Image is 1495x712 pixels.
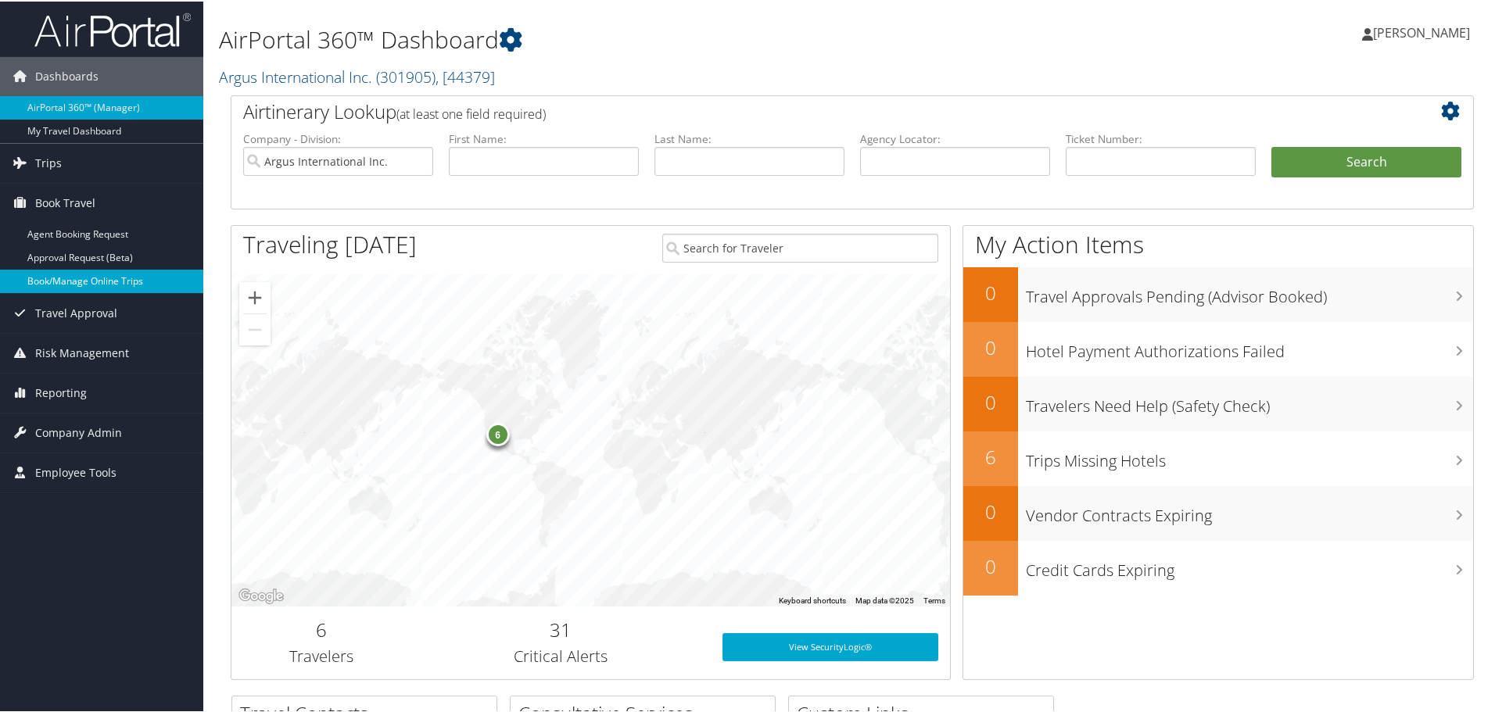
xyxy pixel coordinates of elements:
[35,55,99,95] span: Dashboards
[376,65,436,86] span: ( 301905 )
[239,281,271,312] button: Zoom in
[243,644,400,666] h3: Travelers
[963,278,1018,305] h2: 0
[219,65,495,86] a: Argus International Inc.
[35,372,87,411] span: Reporting
[423,644,699,666] h3: Critical Alerts
[1026,331,1473,361] h3: Hotel Payment Authorizations Failed
[243,227,417,259] h1: Traveling [DATE]
[243,97,1358,123] h2: Airtinerary Lookup
[963,485,1473,539] a: 0Vendor Contracts Expiring
[396,104,546,121] span: (at least one field required)
[855,595,914,603] span: Map data ©2025
[963,320,1473,375] a: 0Hotel Payment Authorizations Failed
[1026,277,1473,306] h3: Travel Approvals Pending (Advisor Booked)
[963,333,1018,360] h2: 0
[34,10,191,47] img: airportal-logo.png
[35,142,62,181] span: Trips
[963,552,1018,578] h2: 0
[35,182,95,221] span: Book Travel
[243,615,400,642] h2: 6
[35,292,117,331] span: Travel Approval
[662,232,938,261] input: Search for Traveler
[1373,23,1470,40] span: [PERSON_NAME]
[1026,550,1473,580] h3: Credit Cards Expiring
[923,595,945,603] a: Terms (opens in new tab)
[243,130,433,145] label: Company - Division:
[1271,145,1461,177] button: Search
[963,375,1473,430] a: 0Travelers Need Help (Safety Check)
[35,452,117,491] span: Employee Tools
[35,332,129,371] span: Risk Management
[963,227,1473,259] h1: My Action Items
[449,130,639,145] label: First Name:
[963,266,1473,320] a: 0Travel Approvals Pending (Advisor Booked)
[963,388,1018,414] h2: 0
[486,420,509,444] div: 6
[963,442,1018,469] h2: 6
[219,22,1063,55] h1: AirPortal 360™ Dashboard
[235,585,287,605] a: Open this area in Google Maps (opens a new window)
[235,585,287,605] img: Google
[963,497,1018,524] h2: 0
[239,313,271,344] button: Zoom out
[1066,130,1256,145] label: Ticket Number:
[1026,496,1473,525] h3: Vendor Contracts Expiring
[1026,386,1473,416] h3: Travelers Need Help (Safety Check)
[963,539,1473,594] a: 0Credit Cards Expiring
[436,65,495,86] span: , [ 44379 ]
[722,631,938,660] a: View SecurityLogic®
[35,412,122,451] span: Company Admin
[423,615,699,642] h2: 31
[860,130,1050,145] label: Agency Locator:
[654,130,844,145] label: Last Name:
[1362,8,1486,55] a: [PERSON_NAME]
[963,430,1473,485] a: 6Trips Missing Hotels
[1026,441,1473,470] h3: Trips Missing Hotels
[779,594,846,605] button: Keyboard shortcuts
